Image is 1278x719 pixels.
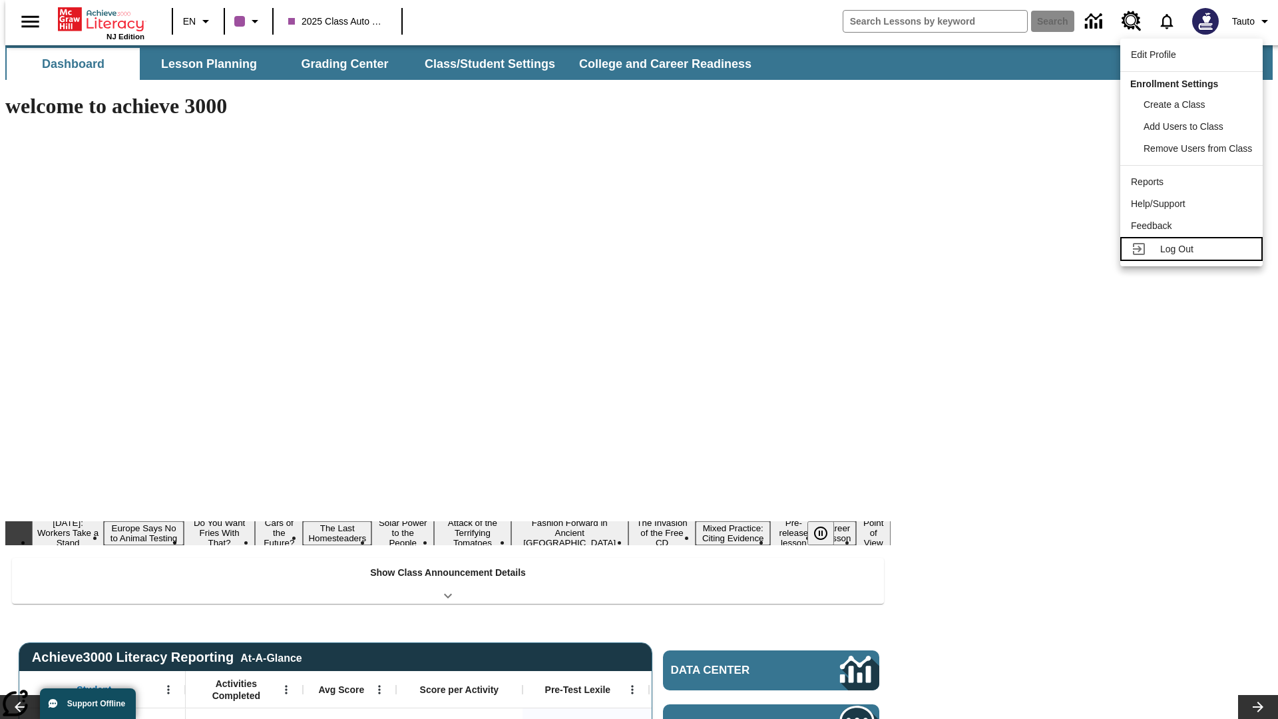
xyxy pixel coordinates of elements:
[1130,79,1218,89] span: Enrollment Settings
[1131,198,1185,209] span: Help/Support
[1131,220,1171,231] span: Feedback
[5,11,194,23] body: Maximum 600 characters Press Escape to exit toolbar Press Alt + F10 to reach toolbar
[1131,49,1176,60] span: Edit Profile
[1160,244,1193,254] span: Log Out
[1144,121,1223,132] span: Add Users to Class
[1144,99,1205,110] span: Create a Class
[1131,176,1164,187] span: Reports
[1144,143,1252,154] span: Remove Users from Class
